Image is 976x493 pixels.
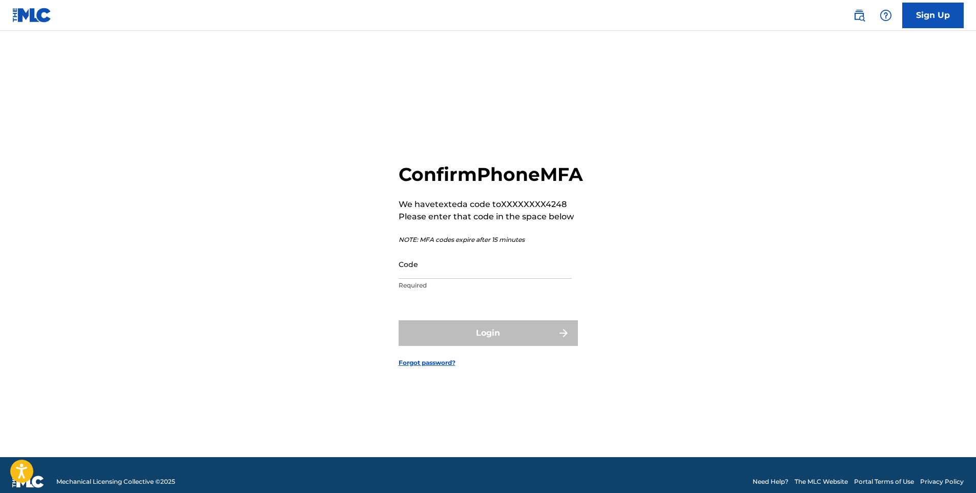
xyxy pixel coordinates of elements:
[854,477,914,486] a: Portal Terms of Use
[56,477,175,486] span: Mechanical Licensing Collective © 2025
[12,8,52,23] img: MLC Logo
[920,477,964,486] a: Privacy Policy
[853,9,865,22] img: search
[795,477,848,486] a: The MLC Website
[399,281,572,290] p: Required
[399,358,455,367] a: Forgot password?
[399,235,583,244] p: NOTE: MFA codes expire after 15 minutes
[399,198,583,211] p: We have texted a code to XXXXXXXX4248
[399,211,583,223] p: Please enter that code in the space below
[753,477,788,486] a: Need Help?
[876,5,896,26] div: Help
[399,163,583,186] h2: Confirm Phone MFA
[880,9,892,22] img: help
[902,3,964,28] a: Sign Up
[12,476,44,488] img: logo
[849,5,869,26] a: Public Search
